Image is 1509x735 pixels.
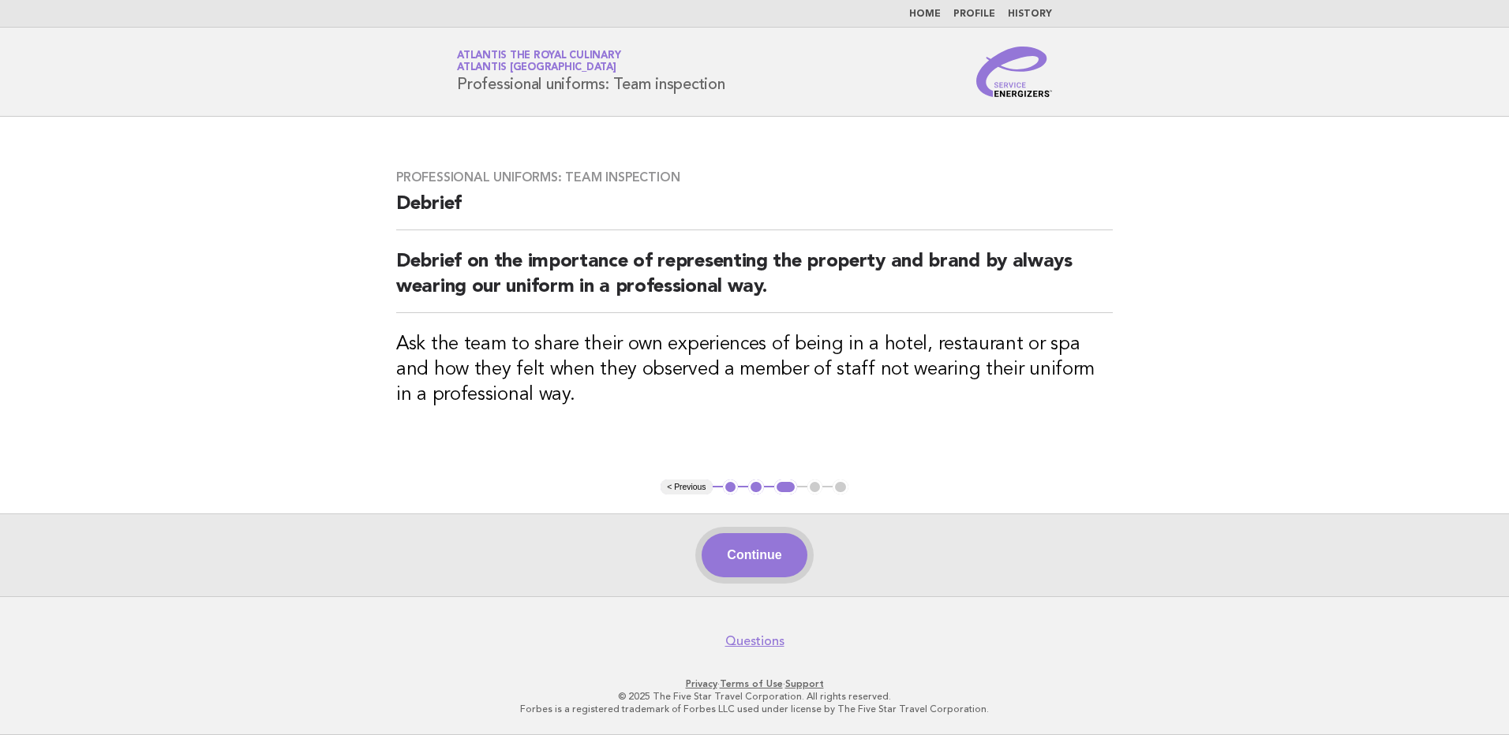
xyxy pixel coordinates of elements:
h1: Professional uniforms: Team inspection [457,51,725,92]
a: Home [909,9,941,19]
button: 1 [723,479,739,495]
button: 2 [748,479,764,495]
p: © 2025 The Five Star Travel Corporation. All rights reserved. [271,690,1238,703]
a: Terms of Use [720,678,783,689]
a: History [1008,9,1052,19]
a: Privacy [686,678,717,689]
h3: Professional uniforms: Team inspection [396,170,1113,185]
img: Service Energizers [976,47,1052,97]
h2: Debrief [396,192,1113,230]
span: Atlantis [GEOGRAPHIC_DATA] [457,63,616,73]
h3: Ask the team to share their own experiences of being in a hotel, restaurant or spa and how they f... [396,332,1113,408]
button: < Previous [661,479,712,495]
a: Profile [953,9,995,19]
p: Forbes is a registered trademark of Forbes LLC used under license by The Five Star Travel Corpora... [271,703,1238,715]
a: Support [785,678,824,689]
button: Continue [702,533,807,577]
p: · · [271,677,1238,690]
button: 3 [774,479,797,495]
a: Questions [725,633,784,649]
h2: Debrief on the importance of representing the property and brand by always wearing our uniform in... [396,249,1113,313]
a: Atlantis the Royal CulinaryAtlantis [GEOGRAPHIC_DATA] [457,50,620,73]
